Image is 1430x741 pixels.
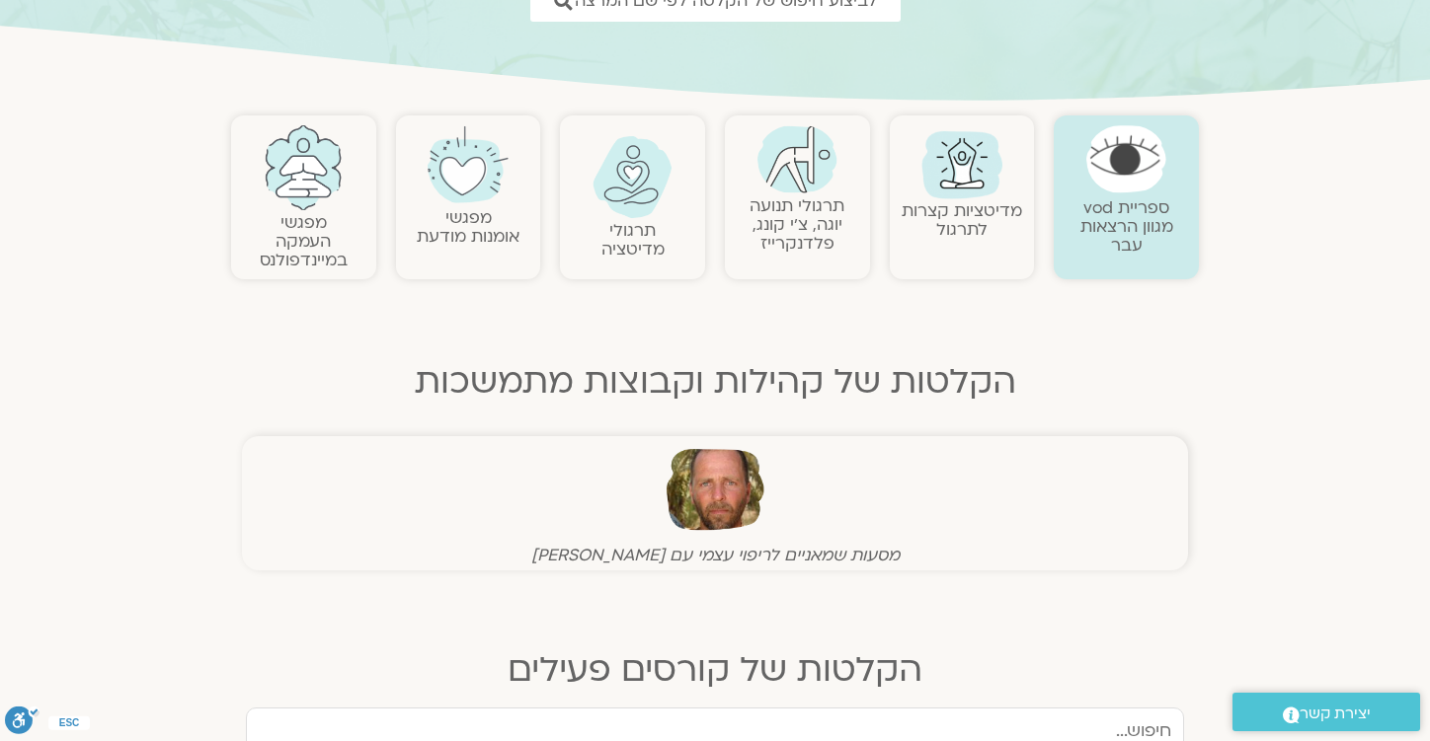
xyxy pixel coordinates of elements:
span: יצירת קשר [1300,701,1371,727]
h2: הקלטות של קורסים פעילים [231,650,1199,690]
a: מפגשיהעמקה במיינדפולנס [260,211,348,271]
a: תרגולי תנועהיוגה, צ׳י קונג, פלדנקרייז [750,194,844,255]
a: תרגולימדיטציה [601,219,665,260]
a: מדיטציות קצרות לתרגול [902,199,1022,241]
h2: הקלטות של קהילות וקבוצות מתמשכות [231,362,1199,402]
a: יצירת קשר [1232,693,1420,731]
a: ספריית vodמגוון הרצאות עבר [1080,196,1173,257]
a: מפגשיאומנות מודעת [417,206,519,248]
figcaption: מסעות שמאניים לריפוי עצמי עם [PERSON_NAME] [247,545,1183,565]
